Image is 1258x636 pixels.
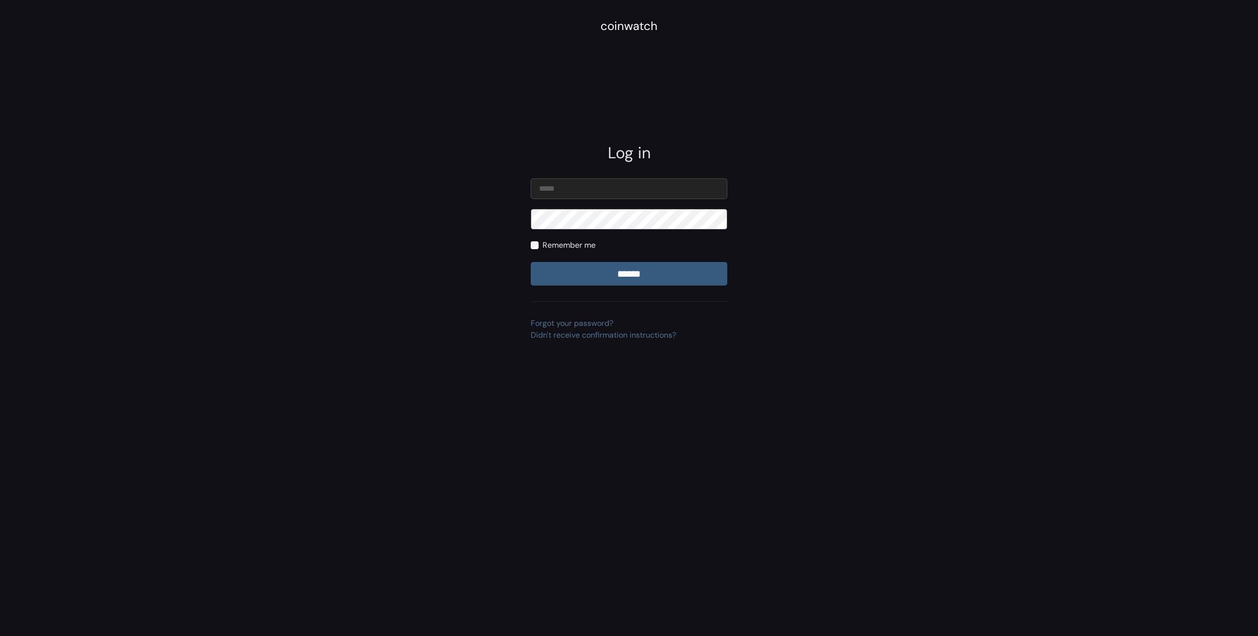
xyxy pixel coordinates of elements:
[531,318,613,328] a: Forgot your password?
[531,144,727,162] h2: Log in
[531,330,676,340] a: Didn't receive confirmation instructions?
[600,22,658,32] a: coinwatch
[543,239,596,251] label: Remember me
[600,17,658,35] div: coinwatch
